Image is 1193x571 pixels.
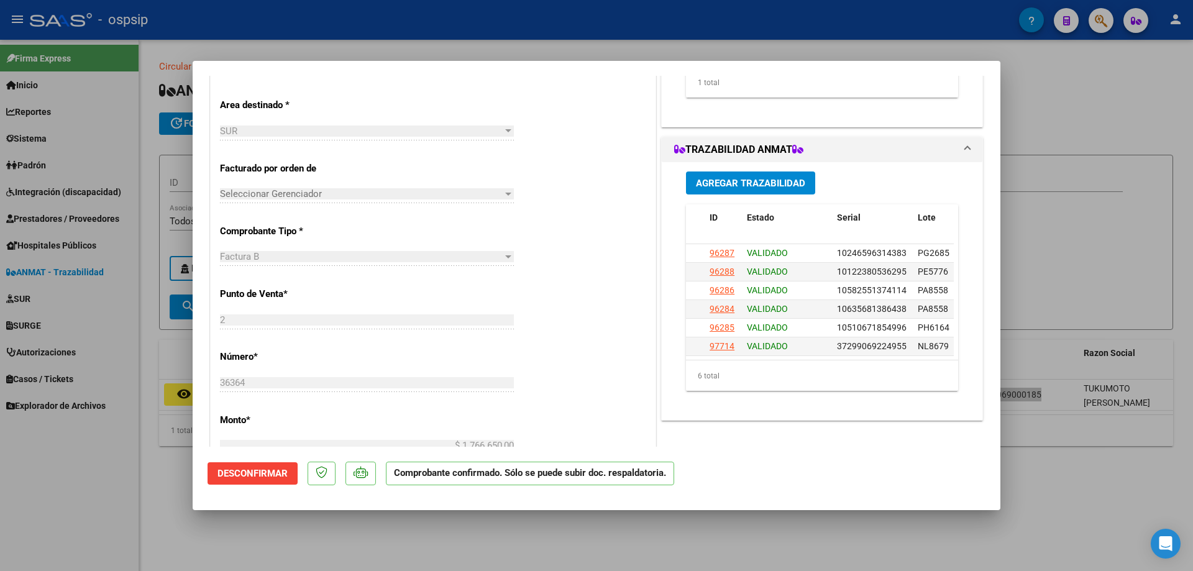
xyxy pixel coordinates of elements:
div: 96286 [710,283,734,298]
p: Area destinado * [220,98,348,112]
span: NL8679 [918,341,949,351]
div: 97714 [710,339,734,354]
span: PE5776 [918,267,948,276]
div: 96285 [710,321,734,335]
div: Open Intercom Messenger [1151,529,1181,559]
span: 37299069224955 [837,341,907,351]
div: 96284 [710,302,734,316]
span: 10582551374114 [837,285,907,295]
button: Agregar Trazabilidad [686,171,815,194]
div: 96288 [710,265,734,279]
p: Comprobante Tipo * [220,224,348,239]
span: Seleccionar Gerenciador [220,188,503,199]
datatable-header-cell: Estado [742,204,832,245]
p: Número [220,350,348,364]
span: Serial [837,212,861,222]
p: Comprobante confirmado. Sólo se puede subir doc. respaldatoria. [386,462,674,486]
datatable-header-cell: Serial [832,204,913,245]
span: PA8558 [918,285,948,295]
span: SUR [220,126,237,137]
datatable-header-cell: Lote [913,204,966,245]
span: Estado [747,212,774,222]
h1: TRAZABILIDAD ANMAT [674,142,803,157]
span: VALIDADO [747,304,788,314]
span: Agregar Trazabilidad [696,178,805,189]
datatable-header-cell: ID [705,204,742,245]
span: 10510671854996 [837,322,907,332]
span: PH6164 [918,322,949,332]
span: VALIDADO [747,285,788,295]
p: Facturado por orden de [220,162,348,176]
div: 1 total [686,67,958,98]
span: ID [710,212,718,222]
div: TRAZABILIDAD ANMAT [662,162,982,420]
span: VALIDADO [747,248,788,258]
span: 10122380536295 [837,267,907,276]
span: PA8558 [918,304,948,314]
span: PG2685 [918,248,949,258]
span: 10246596314383 [837,248,907,258]
span: VALIDADO [747,322,788,332]
mat-expansion-panel-header: TRAZABILIDAD ANMAT [662,137,982,162]
span: VALIDADO [747,341,788,351]
span: Factura B [220,251,259,262]
div: 96287 [710,246,734,260]
span: Desconfirmar [217,468,288,479]
div: 6 total [686,360,958,391]
span: VALIDADO [747,267,788,276]
p: Monto [220,413,348,427]
p: Punto de Venta [220,287,348,301]
button: Desconfirmar [208,462,298,485]
span: Lote [918,212,936,222]
span: 10635681386438 [837,304,907,314]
